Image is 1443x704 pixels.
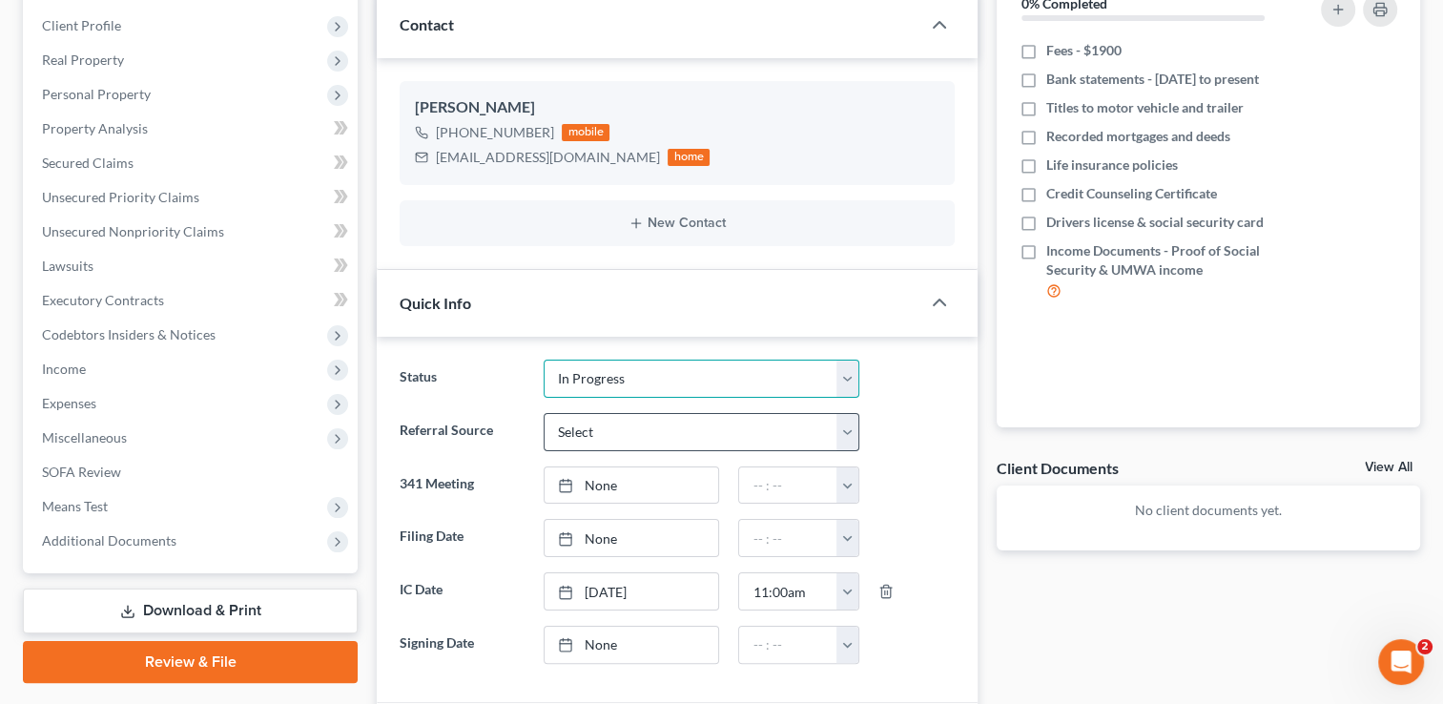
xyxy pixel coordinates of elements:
span: Unsecured Priority Claims [42,189,199,205]
input: -- : -- [739,573,837,610]
div: [EMAIL_ADDRESS][DOMAIN_NAME] [436,148,660,167]
label: Status [390,360,533,398]
div: Client Documents [997,458,1119,478]
a: Executory Contracts [27,283,358,318]
span: Property Analysis [42,120,148,136]
input: -- : -- [739,467,837,504]
span: Titles to motor vehicle and trailer [1046,98,1244,117]
a: Lawsuits [27,249,358,283]
a: Unsecured Nonpriority Claims [27,215,358,249]
input: -- : -- [739,627,837,663]
a: None [545,520,719,556]
span: Personal Property [42,86,151,102]
iframe: Intercom live chat [1378,639,1424,685]
span: Expenses [42,395,96,411]
div: [PERSON_NAME] [415,96,939,119]
span: Client Profile [42,17,121,33]
label: 341 Meeting [390,466,533,505]
a: View All [1365,461,1412,474]
span: Means Test [42,498,108,514]
a: Review & File [23,641,358,683]
span: Contact [400,15,454,33]
span: Unsecured Nonpriority Claims [42,223,224,239]
span: Bank statements - [DATE] to present [1046,70,1259,89]
a: Secured Claims [27,146,358,180]
span: Life insurance policies [1046,155,1178,175]
label: Referral Source [390,413,533,451]
span: Secured Claims [42,155,134,171]
a: Property Analysis [27,112,358,146]
span: Credit Counseling Certificate [1046,184,1217,203]
span: Miscellaneous [42,429,127,445]
span: Codebtors Insiders & Notices [42,326,216,342]
a: None [545,627,719,663]
span: SOFA Review [42,464,121,480]
span: Lawsuits [42,258,93,274]
p: No client documents yet. [1012,501,1405,520]
div: mobile [562,124,609,141]
label: IC Date [390,572,533,611]
a: SOFA Review [27,455,358,489]
div: [PHONE_NUMBER] [436,123,554,142]
span: Additional Documents [42,532,176,549]
a: Unsecured Priority Claims [27,180,358,215]
a: Download & Print [23,589,358,633]
a: None [545,467,719,504]
span: Drivers license & social security card [1046,213,1264,232]
label: Signing Date [390,626,533,664]
span: Fees - $1900 [1046,41,1122,60]
div: home [668,149,710,166]
span: Real Property [42,52,124,68]
input: -- : -- [739,520,837,556]
span: Income Documents - Proof of Social Security & UMWA income [1046,241,1298,280]
span: Executory Contracts [42,292,164,308]
span: Income [42,361,86,377]
span: 2 [1417,639,1433,654]
label: Filing Date [390,519,533,557]
span: Quick Info [400,294,471,312]
a: [DATE] [545,573,719,610]
span: Recorded mortgages and deeds [1046,127,1230,146]
button: New Contact [415,216,939,231]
